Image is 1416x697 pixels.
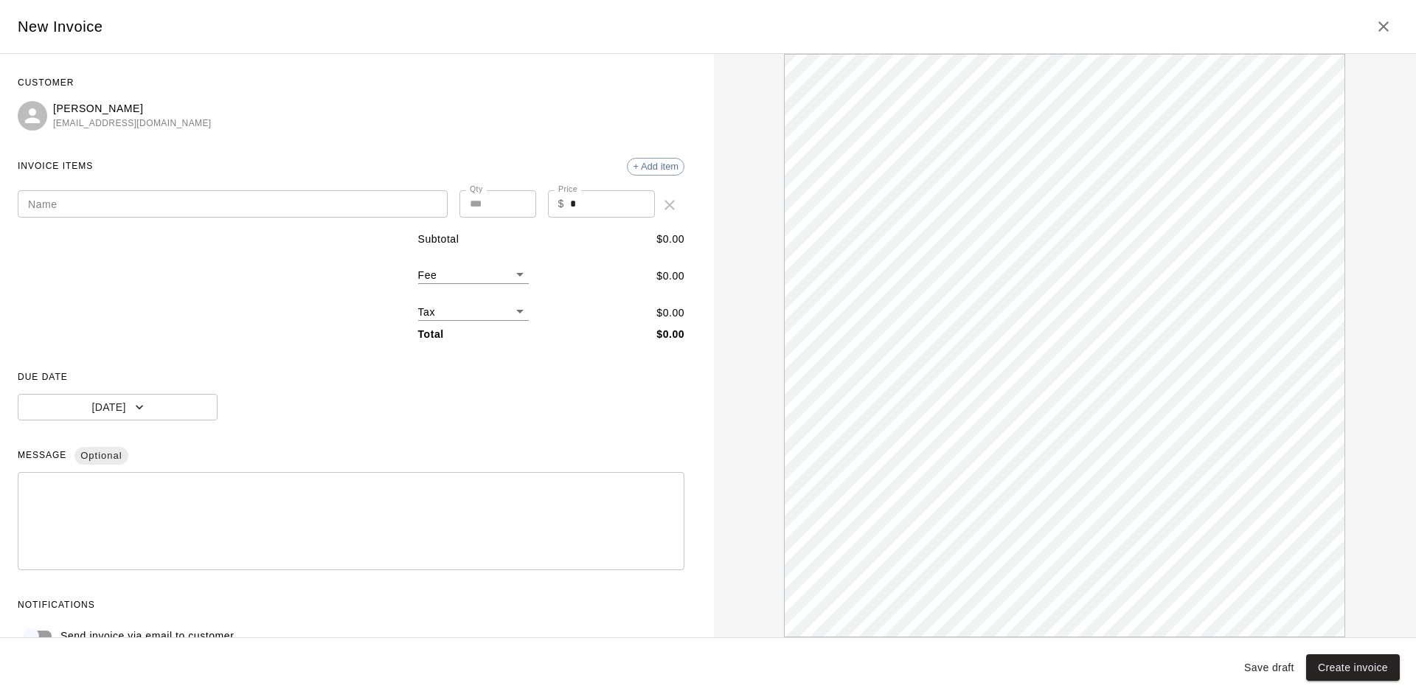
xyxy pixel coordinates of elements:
span: + Add item [628,161,684,172]
b: $ 0.00 [656,328,684,340]
label: Price [558,184,577,195]
div: + Add item [627,158,684,176]
p: [PERSON_NAME] [53,101,212,117]
b: Total [418,328,444,340]
p: Subtotal [418,232,459,247]
span: [EMAIL_ADDRESS][DOMAIN_NAME] [53,117,212,131]
label: Qty [470,184,483,195]
p: $ 0.00 [656,232,684,247]
h5: New Invoice [18,17,103,37]
span: NOTIFICATIONS [18,594,684,617]
button: Create invoice [1306,654,1400,682]
p: Send invoice via email to customer [60,628,234,644]
p: $ 0.00 [656,268,684,284]
span: INVOICE ITEMS [18,155,93,178]
button: Save draft [1238,654,1300,682]
span: Optional [74,443,128,469]
span: DUE DATE [18,366,684,389]
span: CUSTOMER [18,72,684,95]
button: Close [1369,12,1398,41]
p: $ 0.00 [656,305,684,321]
button: [DATE] [18,394,218,421]
p: $ [558,196,564,212]
span: MESSAGE [18,444,684,468]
